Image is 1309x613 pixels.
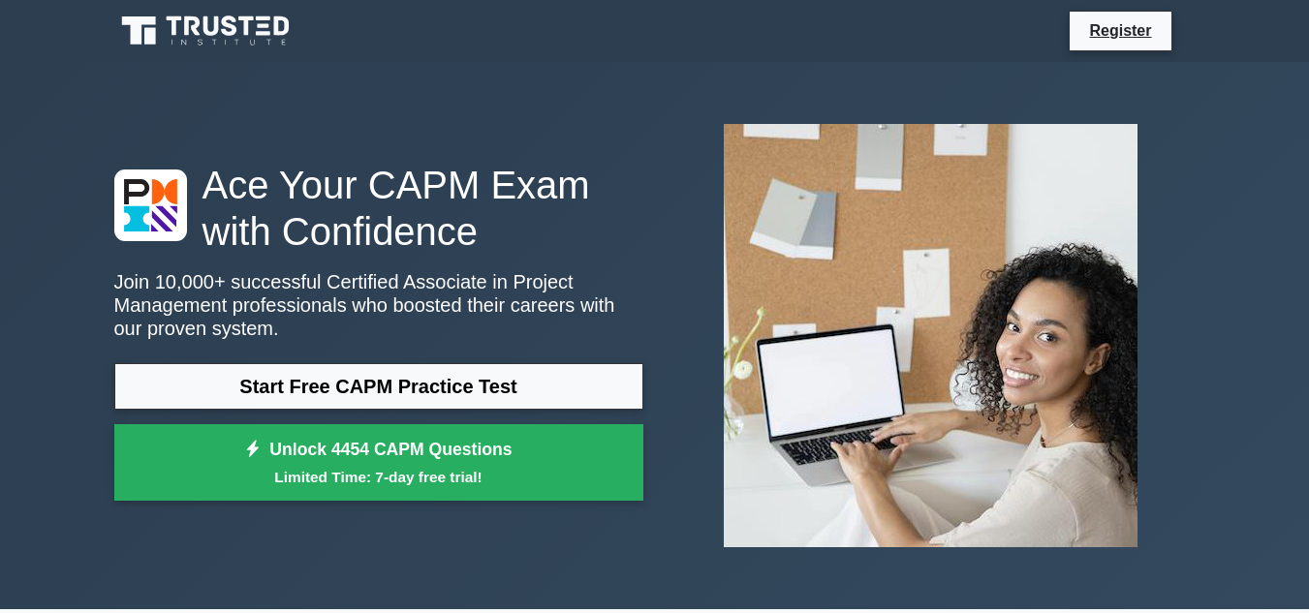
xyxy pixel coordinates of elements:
[114,270,643,340] p: Join 10,000+ successful Certified Associate in Project Management professionals who boosted their...
[114,363,643,410] a: Start Free CAPM Practice Test
[114,162,643,255] h1: Ace Your CAPM Exam with Confidence
[139,466,619,488] small: Limited Time: 7-day free trial!
[114,424,643,502] a: Unlock 4454 CAPM QuestionsLimited Time: 7-day free trial!
[1077,18,1163,43] a: Register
